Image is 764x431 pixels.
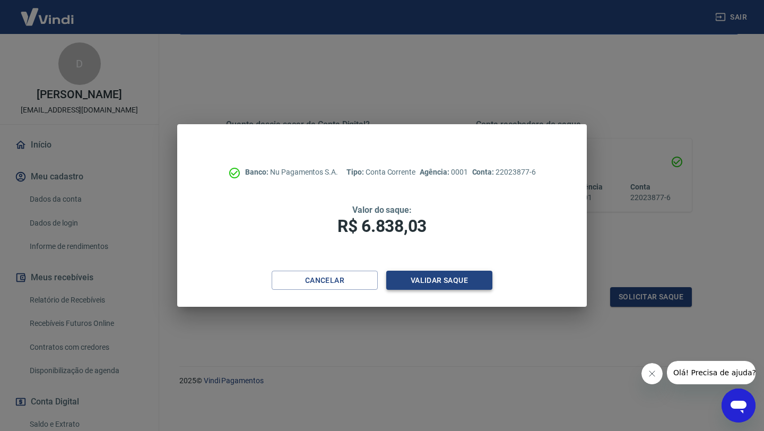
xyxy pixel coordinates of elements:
span: Tipo: [346,168,366,176]
p: Conta Corrente [346,167,415,178]
p: Nu Pagamentos S.A. [245,167,338,178]
button: Validar saque [386,271,492,290]
span: R$ 6.838,03 [337,216,427,236]
iframe: Mensagem da empresa [667,361,756,384]
span: Valor do saque: [352,205,412,215]
span: Olá! Precisa de ajuda? [6,7,89,16]
span: Agência: [420,168,451,176]
button: Cancelar [272,271,378,290]
span: Conta: [472,168,496,176]
p: 0001 [420,167,467,178]
iframe: Botão para abrir a janela de mensagens [722,389,756,423]
p: 22023877-6 [472,167,536,178]
span: Banco: [245,168,270,176]
iframe: Fechar mensagem [641,363,663,384]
